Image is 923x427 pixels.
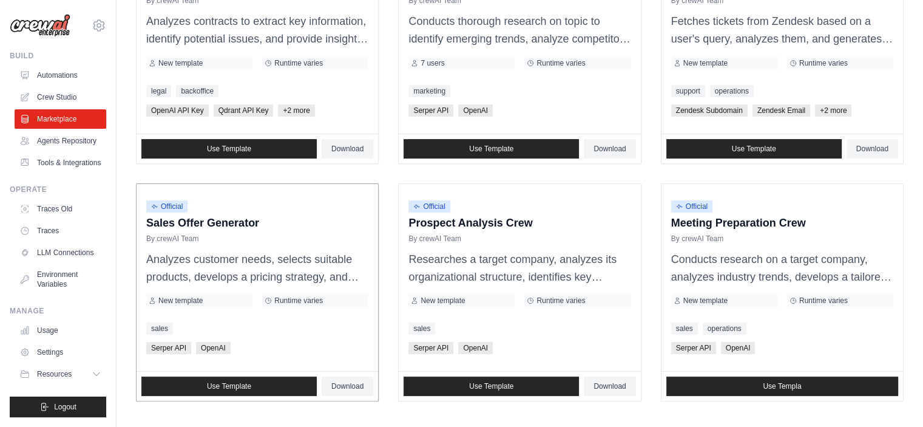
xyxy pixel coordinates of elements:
[146,215,368,231] p: Sales Offer Generator
[408,342,453,354] span: Serper API
[331,144,363,154] span: Download
[703,323,746,335] a: operations
[146,13,368,49] p: Analyzes contracts to extract key information, identify potential issues, and provide insights fo...
[15,364,106,384] button: Resources
[158,58,203,68] span: New template
[799,58,848,68] span: Runtime varies
[536,58,585,68] span: Runtime varies
[408,104,453,117] span: Serper API
[141,139,317,159] a: Use Template
[146,342,191,354] span: Serper API
[15,66,106,85] a: Automations
[15,131,106,151] a: Agents Repository
[404,139,579,159] a: Use Template
[158,296,203,306] span: New template
[671,323,698,335] a: sales
[10,306,106,316] div: Manage
[732,144,776,154] span: Use Template
[671,85,705,97] a: support
[54,402,76,412] span: Logout
[322,139,373,159] a: Download
[584,377,635,396] a: Download
[671,215,893,231] p: Meeting Preparation Crew
[15,265,106,294] a: Environment Variables
[671,234,723,244] span: By crewAI Team
[593,381,626,391] span: Download
[458,342,493,354] span: OpenAI
[671,200,712,213] span: Official
[15,87,106,107] a: Crew Studio
[146,85,171,97] a: legal
[469,381,513,391] span: Use Template
[710,85,754,97] a: operations
[10,397,106,417] button: Logout
[584,139,635,159] a: Download
[274,58,323,68] span: Runtime varies
[10,14,70,37] img: Logo
[408,200,450,213] span: Official
[721,342,756,354] span: OpenAI
[15,221,106,241] a: Traces
[421,58,444,68] span: 7 users
[146,251,368,287] p: Analyzes customer needs, selects suitable products, develops a pricing strategy, and creates a co...
[331,381,363,391] span: Download
[207,144,251,154] span: Use Template
[146,104,209,117] span: OpenAI API Key
[752,104,810,117] span: Zendesk Email
[146,323,173,335] a: sales
[141,377,317,396] a: Use Template
[683,58,728,68] span: New template
[408,13,631,49] p: Conducts thorough research on topic to identify emerging trends, analyze competitor strategies, a...
[146,200,188,213] span: Official
[683,296,728,306] span: New template
[15,321,106,340] a: Usage
[666,377,898,396] a: Use Templa
[15,153,106,173] a: Tools & Integrations
[15,343,106,362] a: Settings
[408,234,461,244] span: By crewAI Team
[10,185,106,194] div: Operate
[458,104,493,117] span: OpenAI
[274,296,323,306] span: Runtime varies
[404,377,579,396] a: Use Template
[421,296,465,306] span: New template
[671,104,748,117] span: Zendesk Subdomain
[214,104,274,117] span: Qdrant API Key
[408,85,450,97] a: marketing
[146,234,198,244] span: By crewAI Team
[278,104,314,117] span: +2 more
[671,342,716,354] span: Serper API
[799,296,848,306] span: Runtime varies
[763,381,801,391] span: Use Templa
[196,342,231,354] span: OpenAI
[469,144,513,154] span: Use Template
[10,51,106,61] div: Build
[536,296,585,306] span: Runtime varies
[408,251,631,287] p: Researches a target company, analyzes its organizational structure, identifies key contacts, and ...
[408,215,631,231] p: Prospect Analysis Crew
[671,251,893,287] p: Conducts research on a target company, analyzes industry trends, develops a tailored sales strate...
[815,104,851,117] span: +2 more
[322,377,373,396] a: Download
[847,139,898,159] a: Download
[856,144,888,154] span: Download
[671,13,893,49] p: Fetches tickets from Zendesk based on a user's query, analyzes them, and generates a summary. Out...
[408,323,435,335] a: sales
[176,85,218,97] a: backoffice
[207,381,251,391] span: Use Template
[593,144,626,154] span: Download
[666,139,842,159] a: Use Template
[15,109,106,129] a: Marketplace
[15,243,106,262] a: LLM Connections
[37,369,72,379] span: Resources
[15,199,106,219] a: Traces Old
